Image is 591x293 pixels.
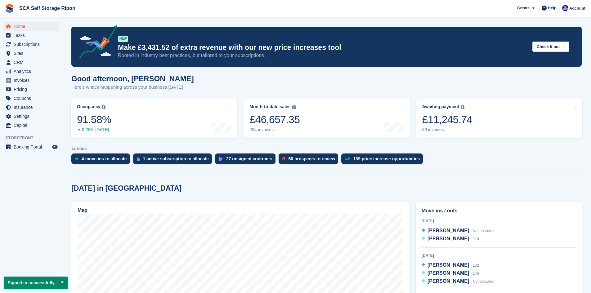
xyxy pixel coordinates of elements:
[137,157,140,161] img: active_subscription_to_allocate_icon-d502201f5373d7db506a760aba3b589e785aa758c864c3986d89f69b8ff3...
[215,153,279,167] a: 27 unsigned contracts
[289,156,335,161] div: 50 prospects to review
[422,113,472,126] div: £11,245.74
[473,271,479,276] span: 146
[14,22,51,31] span: Home
[78,207,87,213] h2: Map
[282,157,285,161] img: prospect-51fa495bee0391a8d652442698ab0144808aea92771e9ea1ae160a38d050c398.svg
[143,156,209,161] div: 1 active subscription to allocate
[473,263,479,268] span: 132
[82,156,127,161] div: 4 move ins to allocate
[422,227,495,235] a: [PERSON_NAME] Not allocated
[569,5,585,11] span: Account
[3,94,59,103] a: menu
[14,143,51,151] span: Booking Portal
[532,42,569,52] button: Check it out →
[473,279,495,284] span: Not allocated
[422,207,576,215] h2: Move ins / outs
[249,127,300,132] div: 284 invoices
[473,237,479,241] span: 118
[71,74,194,83] h1: Good afternoon, [PERSON_NAME]
[3,67,59,76] a: menu
[4,277,68,289] p: Signed in successfully.
[14,94,51,103] span: Coupons
[249,104,290,109] div: Month-to-date sales
[71,84,194,91] p: Here's what's happening across your business [DATE]
[3,76,59,85] a: menu
[17,3,78,13] a: SCA Self Storage Ripon
[428,270,469,276] span: [PERSON_NAME]
[71,99,237,138] a: Occupancy 91.58% 0.25% [DATE]
[71,147,582,151] p: ACTIONS
[279,153,342,167] a: 50 prospects to review
[473,229,495,233] span: Not allocated
[14,58,51,67] span: CRM
[14,103,51,112] span: Insurance
[249,113,300,126] div: £46,657.35
[74,25,118,60] img: price-adjustments-announcement-icon-8257ccfd72463d97f412b2fc003d46551f7dbcb40ab6d574587a9cd5c0d94...
[353,156,420,161] div: 139 price increase opportunities
[3,112,59,121] a: menu
[428,236,469,241] span: [PERSON_NAME]
[14,76,51,85] span: Invoices
[5,4,14,13] img: stora-icon-8386f47178a22dfd0bd8f6a31ec36ba5ce8667c1dd55bd0f319d3a0aa187defe.svg
[422,277,495,286] a: [PERSON_NAME] Not allocated
[14,40,51,49] span: Subscriptions
[71,184,181,193] h2: [DATE] in [GEOGRAPHIC_DATA]
[3,103,59,112] a: menu
[422,127,472,132] div: 86 invoices
[14,85,51,94] span: Pricing
[133,153,215,167] a: 1 active subscription to allocate
[3,22,59,31] a: menu
[562,5,568,11] img: Sarah Race
[428,262,469,268] span: [PERSON_NAME]
[71,153,133,167] a: 4 move ins to allocate
[461,105,464,109] img: icon-info-grey-7440780725fd019a000dd9b08b2336e03edf1995a4989e88bcd33f0948082b44.svg
[548,5,557,11] span: Help
[416,99,582,138] a: Awaiting payment £11,245.74 86 invoices
[422,253,576,258] div: [DATE]
[422,261,479,269] a: [PERSON_NAME] 132
[118,43,527,52] p: Make £3,431.52 of extra revenue with our new price increases tool
[14,121,51,130] span: Capital
[14,112,51,121] span: Settings
[118,52,527,59] p: Rooted in industry best practices, but tailored to your subscriptions.
[345,158,350,160] img: price_increase_opportunities-93ffe204e8149a01c8c9dc8f82e8f89637d9d84a8eef4429ea346261dce0b2c0.svg
[428,278,469,284] span: [PERSON_NAME]
[3,121,59,130] a: menu
[341,153,426,167] a: 139 price increase opportunities
[517,5,530,11] span: Create
[77,104,100,109] div: Occupancy
[51,143,59,151] a: Preview store
[77,127,111,132] div: 0.25% [DATE]
[422,269,479,277] a: [PERSON_NAME] 146
[3,85,59,94] a: menu
[3,31,59,40] a: menu
[3,143,59,151] a: menu
[3,58,59,67] a: menu
[243,99,410,138] a: Month-to-date sales £46,657.35 284 invoices
[6,135,62,141] span: Storefront
[77,113,111,126] div: 91.58%
[14,67,51,76] span: Analytics
[3,49,59,58] a: menu
[118,36,128,42] div: NEW
[292,105,296,109] img: icon-info-grey-7440780725fd019a000dd9b08b2336e03edf1995a4989e88bcd33f0948082b44.svg
[3,40,59,49] a: menu
[102,105,105,109] img: icon-info-grey-7440780725fd019a000dd9b08b2336e03edf1995a4989e88bcd33f0948082b44.svg
[219,157,223,161] img: contract_signature_icon-13c848040528278c33f63329250d36e43548de30e8caae1d1a13099fd9432cc5.svg
[422,218,576,224] div: [DATE]
[14,49,51,58] span: Sites
[428,228,469,233] span: [PERSON_NAME]
[422,104,459,109] div: Awaiting payment
[226,156,272,161] div: 27 unsigned contracts
[75,157,78,161] img: move_ins_to_allocate_icon-fdf77a2bb77ea45bf5b3d319d69a93e2d87916cf1d5bf7949dd705db3b84f3ca.svg
[14,31,51,40] span: Tasks
[422,235,479,243] a: [PERSON_NAME] 118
